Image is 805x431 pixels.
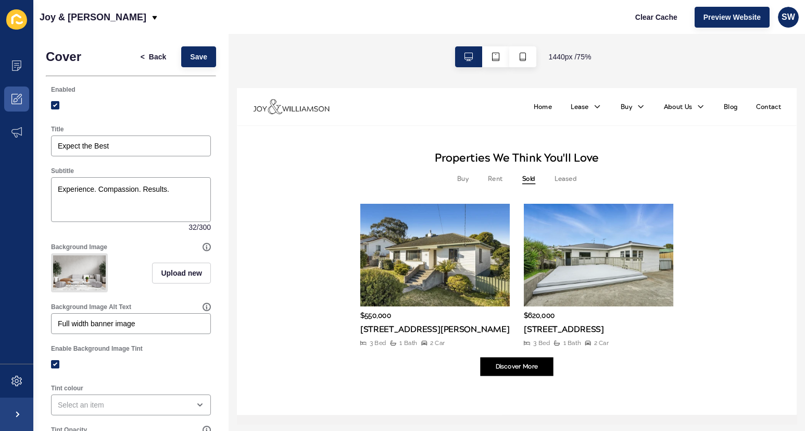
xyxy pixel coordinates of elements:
button: Preview Website [695,7,770,28]
span: SW [782,12,795,22]
label: Enabled [51,85,76,94]
img: Listing image [165,155,366,292]
button: Sold [382,115,400,129]
button: <Back [132,46,175,67]
p: 3 Bed [397,335,419,348]
button: Save [181,46,216,67]
h2: Properties We Think You'll Love [160,86,590,103]
span: Upload new [161,268,202,278]
span: 32 [188,222,197,232]
span: Back [149,52,166,62]
a: Blog [652,19,671,31]
h1: Cover [46,50,81,64]
span: Clear Cache [635,12,677,22]
span: / [197,222,199,232]
button: Leased [426,115,455,129]
a: Buy [514,19,529,31]
button: Rent [336,115,356,129]
span: 300 [199,222,211,232]
a: Home [397,19,422,31]
img: 966d349cdf17735ed850bbbd2f583795.png [53,255,106,290]
a: Contact [696,19,729,31]
label: Background Image [51,243,107,251]
label: Tint colour [51,384,83,392]
p: $620,000 [384,299,425,311]
button: Clear Cache [626,7,686,28]
label: Subtitle [51,167,74,175]
p: 1 Bath [218,335,241,348]
p: 3 Bed [178,335,200,348]
a: About Us [572,19,610,31]
label: Background Image Alt Text [51,303,131,311]
label: Enable Background Image Tint [51,344,143,353]
textarea: Experience. Compassion. Results. [53,179,209,220]
p: 2 Car [259,335,279,348]
p: Joy & [PERSON_NAME] [40,4,146,30]
span: < [141,52,145,62]
img: Listing image [384,155,585,292]
a: [STREET_ADDRESS][PERSON_NAME] [165,316,366,329]
label: Title [51,125,64,133]
span: 1440 px / 75 % [549,52,592,62]
a: [STREET_ADDRESS] [384,316,492,329]
p: 1 Bath [437,335,460,348]
span: Save [190,52,207,62]
p: $550,000 [165,299,206,311]
span: Preview Website [703,12,761,22]
img: Joy & Williamson Logo [21,10,125,40]
a: Lease [447,19,472,31]
a: Discover More [326,361,424,386]
p: 2 Car [479,335,498,348]
button: Upload new [152,263,211,284]
div: open menu [51,395,211,415]
button: Buy [295,115,310,129]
